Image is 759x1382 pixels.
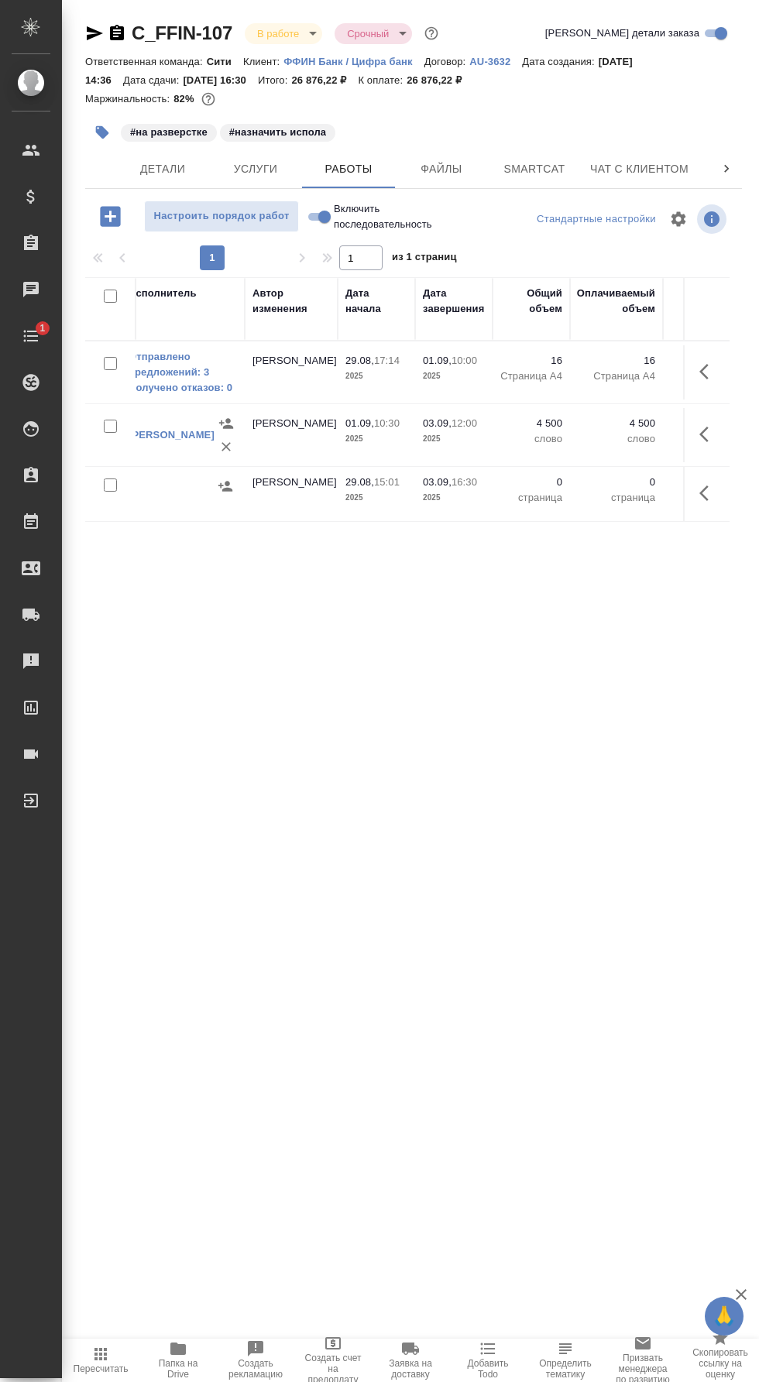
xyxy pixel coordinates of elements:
p: 26 876,22 ₽ [407,74,473,86]
div: В работе [245,23,322,44]
div: Общий объем [500,286,562,317]
p: AU-3632 [469,56,522,67]
p: Сити [207,56,243,67]
button: Добавить тэг [85,115,119,149]
button: Создать счет на предоплату [294,1339,372,1382]
button: Скопировать ссылку для ЯМессенджера [85,24,104,43]
button: Папка на Drive [139,1339,217,1382]
p: слово [500,431,562,447]
p: 0 [671,475,733,490]
p: 29.08, [345,476,374,488]
p: 2025 [345,369,407,384]
p: 01.09, [345,417,374,429]
p: 0 [578,475,655,490]
p: 0 [671,353,733,369]
a: AU-3632 [469,54,522,67]
td: [PERSON_NAME] [245,467,338,521]
a: Получено отказов: 0 [129,380,237,396]
p: 17:14 [374,355,400,366]
p: 2025 [423,369,485,384]
span: Работы [311,159,386,179]
div: split button [533,207,660,231]
div: Исполнитель [129,286,197,301]
span: Чат с клиентом [590,159,689,179]
span: Настроить порядок работ [153,207,290,225]
p: 15:01 [374,476,400,488]
span: Smartcat [497,159,572,179]
div: Дата начала [345,286,407,317]
button: Добавить работу [89,201,132,232]
button: Пересчитать [62,1339,139,1382]
button: В работе [252,27,304,40]
button: Доп статусы указывают на важность/срочность заказа [421,23,441,43]
p: Итого: [258,74,291,86]
span: 🙏 [711,1300,737,1332]
span: из 1 страниц [392,248,457,270]
p: Страница А4 [500,369,562,384]
p: 26 876,22 ₽ [291,74,358,86]
p: Страница А4 [578,369,655,384]
span: 1 [30,321,54,336]
button: Определить тематику [527,1339,604,1382]
p: 4 500 [578,416,655,431]
p: RUB [671,431,733,447]
a: [PERSON_NAME] [129,429,215,441]
p: 16 [578,353,655,369]
span: Папка на Drive [149,1358,208,1380]
a: Отправлено предложений: 3 [129,349,237,380]
button: Скопировать ссылку на оценку заказа [682,1339,759,1382]
p: слово [578,431,655,447]
p: 03.09, [423,417,452,429]
p: 0,92 [671,416,733,431]
td: [PERSON_NAME] [245,408,338,462]
p: RUB [671,490,733,506]
p: К оплате: [358,74,407,86]
button: 4140.00 RUB; [198,89,218,109]
button: Скопировать ссылку [108,24,126,43]
p: 16:30 [452,476,477,488]
p: 2025 [345,431,407,447]
p: Маржинальность: [85,93,173,105]
p: страница [500,490,562,506]
p: 10:30 [374,417,400,429]
p: 16 [500,353,562,369]
button: 🙏 [705,1297,744,1336]
p: #на разверстке [130,125,208,140]
span: Создать рекламацию [226,1358,285,1380]
p: Договор: [424,56,470,67]
button: Здесь прячутся важные кнопки [690,353,727,390]
div: Дата завершения [423,286,485,317]
p: 2025 [423,490,485,506]
a: 1 [4,317,58,355]
span: Файлы [404,159,479,179]
button: Срочный [342,27,393,40]
button: Настроить порядок работ [144,201,299,232]
p: 10:00 [452,355,477,366]
td: [PERSON_NAME] [245,345,338,400]
p: 0 [500,475,562,490]
div: Оплачиваемый объем [577,286,655,317]
span: Посмотреть информацию [697,204,730,234]
span: Заявка на доставку [381,1358,440,1380]
p: 01.09, [423,355,452,366]
button: Призвать менеджера по развитию [604,1339,682,1382]
p: 29.08, [345,355,374,366]
div: Автор изменения [252,286,330,317]
span: Настроить таблицу [660,201,697,238]
p: страница [578,490,655,506]
a: C_FFIN-107 [132,22,232,43]
p: #назначить испола [229,125,326,140]
button: Создать рекламацию [217,1339,294,1382]
p: RUB [671,369,733,384]
p: [DATE] 16:30 [183,74,258,86]
button: Заявка на доставку [372,1339,449,1382]
span: Детали [125,159,200,179]
p: ФФИН Банк / Цифра банк [283,56,424,67]
button: Удалить [215,435,238,458]
p: Ответственная команда: [85,56,207,67]
span: Добавить Todo [458,1358,517,1380]
span: Услуги [218,159,293,179]
p: 2025 [423,431,485,447]
span: Пересчитать [74,1363,129,1374]
p: 82% [173,93,197,105]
